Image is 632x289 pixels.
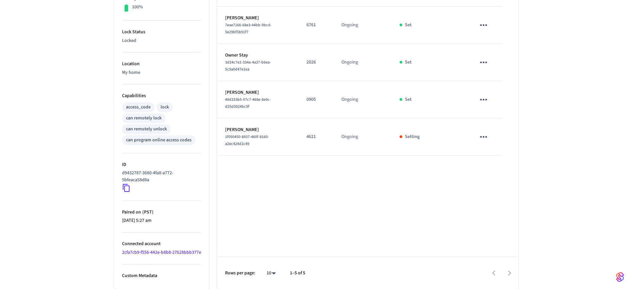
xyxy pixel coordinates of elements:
[122,61,201,68] p: Location
[307,96,325,103] p: 0905
[122,217,201,224] p: [DATE] 5:27 am
[405,59,412,66] p: Set
[122,69,201,76] p: My home
[225,134,269,147] span: 1f050450-8937-460f-8160-a2ec424d2c49
[405,133,420,140] p: Setting
[263,268,279,278] div: 10
[225,126,291,133] p: [PERSON_NAME]
[126,115,162,122] div: can remotely lock
[225,97,271,109] span: 49d333b5-07c7-469e-8e9c-d25d3924bc9f
[122,37,201,44] p: Locked
[122,249,201,256] a: 2cfa7cb9-f556-442e-b8b8-27628bbb377e
[307,133,325,140] p: 4621
[122,209,201,216] p: Paired on
[307,22,325,29] p: 6761
[161,104,169,111] div: lock
[225,60,271,72] span: 3d24c7e2-334a-4a27-b6ea-5c9a0d47e1ea
[126,137,191,144] div: can program online access codes
[126,126,167,133] div: can remotely unlock
[616,272,624,282] img: SeamLogoGradient.69752ec5.svg
[122,240,201,247] p: Connected account
[333,7,392,44] td: Ongoing
[333,81,392,118] td: Ongoing
[290,270,305,277] p: 1–5 of 5
[405,96,412,103] p: Set
[122,170,198,184] p: d9432787-3680-4fa8-a772-5bfeaca58d8a
[126,104,151,111] div: access_code
[333,44,392,81] td: Ongoing
[141,209,154,216] span: ( PST )
[225,52,291,59] p: Owner Stay
[122,161,201,168] p: ID
[307,59,325,66] p: 2026
[225,270,255,277] p: Rows per page:
[122,29,201,36] p: Lock Status
[225,22,272,35] span: 7eae7166-68e3-44bb-9bcd-5e29bf5b91f7
[405,22,412,29] p: Set
[122,272,201,279] p: Custom Metadata
[225,89,291,96] p: [PERSON_NAME]
[132,4,143,11] p: 100%
[333,118,392,156] td: Ongoing
[122,92,201,99] p: Capabilities
[225,15,291,22] p: [PERSON_NAME]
